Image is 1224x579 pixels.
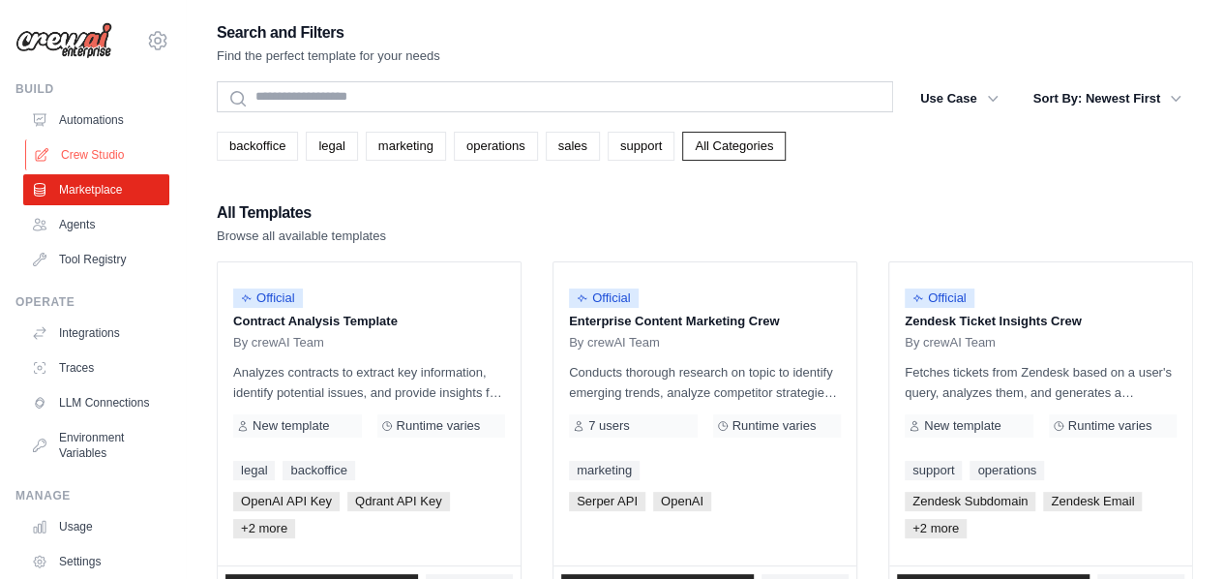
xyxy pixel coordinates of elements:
a: operations [970,461,1044,480]
p: Contract Analysis Template [233,312,505,331]
button: Use Case [909,81,1010,116]
a: marketing [569,461,640,480]
div: Manage [15,488,169,503]
p: Find the perfect template for your needs [217,46,440,66]
a: Marketplace [23,174,169,205]
span: OpenAI [653,492,711,511]
p: Conducts thorough research on topic to identify emerging trends, analyze competitor strategies, a... [569,362,841,403]
button: Sort By: Newest First [1022,81,1193,116]
a: Environment Variables [23,422,169,469]
span: OpenAI API Key [233,492,340,511]
span: Zendesk Email [1043,492,1142,511]
a: backoffice [283,461,354,480]
p: Zendesk Ticket Insights Crew [905,312,1177,331]
h2: Search and Filters [217,19,440,46]
a: legal [306,132,357,161]
p: Fetches tickets from Zendesk based on a user's query, analyzes them, and generates a summary. Out... [905,362,1177,403]
a: Settings [23,546,169,577]
a: Usage [23,511,169,542]
span: Runtime varies [1068,418,1152,434]
span: By crewAI Team [569,335,660,350]
span: Runtime varies [397,418,481,434]
p: Analyzes contracts to extract key information, identify potential issues, and provide insights fo... [233,362,505,403]
a: LLM Connections [23,387,169,418]
h2: All Templates [217,199,386,227]
span: +2 more [905,519,967,538]
div: Build [15,81,169,97]
a: support [905,461,962,480]
a: All Categories [682,132,786,161]
span: Official [569,289,639,308]
a: sales [546,132,600,161]
p: Enterprise Content Marketing Crew [569,312,841,331]
span: Official [905,289,974,308]
p: Browse all available templates [217,227,386,246]
a: Tool Registry [23,244,169,275]
a: Traces [23,352,169,383]
span: By crewAI Team [905,335,996,350]
a: Crew Studio [25,139,171,170]
span: Official [233,289,303,308]
a: Integrations [23,318,169,349]
a: support [608,132,674,161]
a: Agents [23,209,169,240]
a: Automations [23,105,169,136]
span: New template [253,418,329,434]
img: Logo [15,22,112,59]
a: marketing [366,132,446,161]
span: 7 users [588,418,630,434]
span: By crewAI Team [233,335,324,350]
span: Qdrant API Key [347,492,450,511]
span: Zendesk Subdomain [905,492,1035,511]
span: Serper API [569,492,645,511]
a: legal [233,461,275,480]
a: operations [454,132,538,161]
span: New template [924,418,1000,434]
div: Operate [15,294,169,310]
span: Runtime varies [732,418,817,434]
span: +2 more [233,519,295,538]
a: backoffice [217,132,298,161]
